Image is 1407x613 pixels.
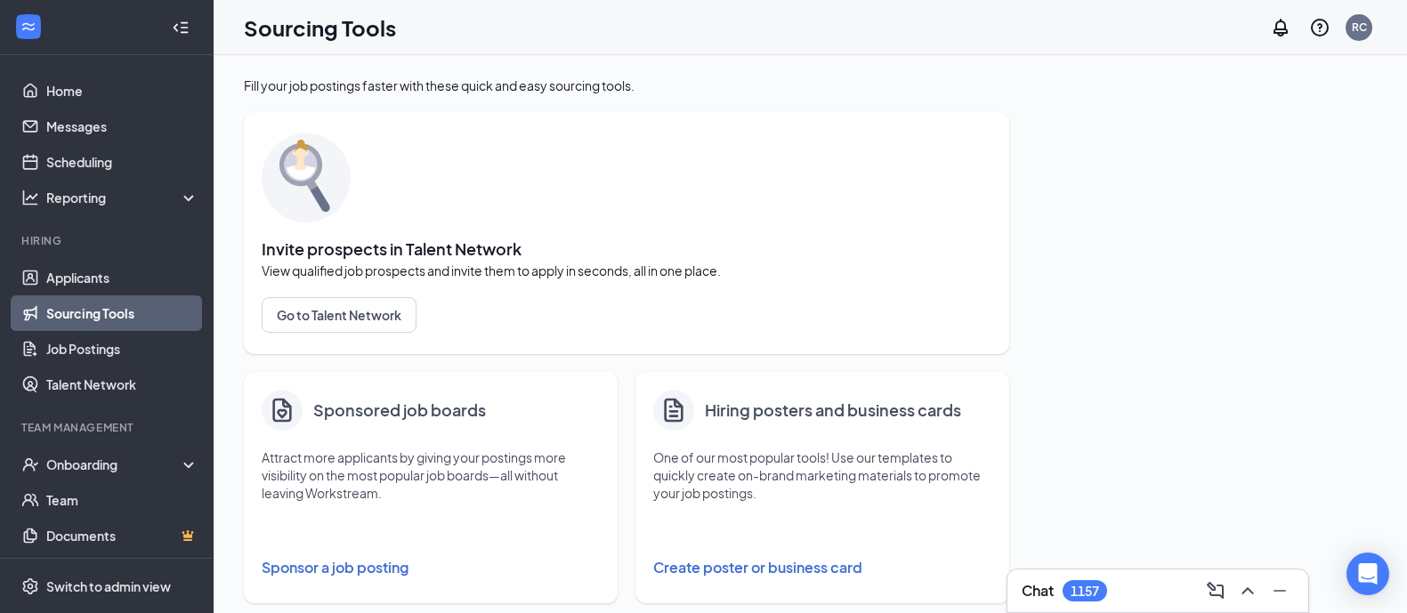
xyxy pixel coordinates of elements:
[262,240,991,258] span: Invite prospects in Talent Network
[1071,584,1099,599] div: 1157
[21,577,39,595] svg: Settings
[46,144,198,180] a: Scheduling
[46,553,198,589] a: SurveysCrown
[46,295,198,331] a: Sourcing Tools
[46,189,199,206] div: Reporting
[262,448,600,502] p: Attract more applicants by giving your postings more visibility on the most popular job boards—al...
[1309,17,1330,38] svg: QuestionInfo
[1265,577,1294,605] button: Minimize
[1237,580,1258,601] svg: ChevronUp
[46,331,198,367] a: Job Postings
[1022,581,1054,601] h3: Chat
[268,396,296,424] img: clipboard
[262,133,351,222] img: sourcing-tools
[172,19,190,36] svg: Collapse
[46,456,183,473] div: Onboarding
[244,12,396,43] h1: Sourcing Tools
[21,189,39,206] svg: Analysis
[653,550,991,585] button: Create poster or business card
[1269,580,1290,601] svg: Minimize
[659,395,688,425] svg: Document
[244,77,1009,94] div: Fill your job postings faster with these quick and easy sourcing tools.
[21,233,195,248] div: Hiring
[46,260,198,295] a: Applicants
[21,420,195,435] div: Team Management
[1270,17,1291,38] svg: Notifications
[1233,577,1262,605] button: ChevronUp
[46,109,198,144] a: Messages
[262,297,991,333] a: Go to Talent Network
[653,448,991,502] p: One of our most popular tools! Use our templates to quickly create on-brand marketing materials t...
[46,518,198,553] a: DocumentsCrown
[21,456,39,473] svg: UserCheck
[46,367,198,402] a: Talent Network
[46,577,171,595] div: Switch to admin view
[1352,20,1367,35] div: RC
[1201,577,1230,605] button: ComposeMessage
[46,482,198,518] a: Team
[262,262,991,279] span: View qualified job prospects and invite them to apply in seconds, all in one place.
[1346,553,1389,595] div: Open Intercom Messenger
[20,18,37,36] svg: WorkstreamLogo
[705,398,961,423] h4: Hiring posters and business cards
[262,297,416,333] button: Go to Talent Network
[46,73,198,109] a: Home
[262,550,600,585] button: Sponsor a job posting
[313,398,486,423] h4: Sponsored job boards
[1205,580,1226,601] svg: ComposeMessage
